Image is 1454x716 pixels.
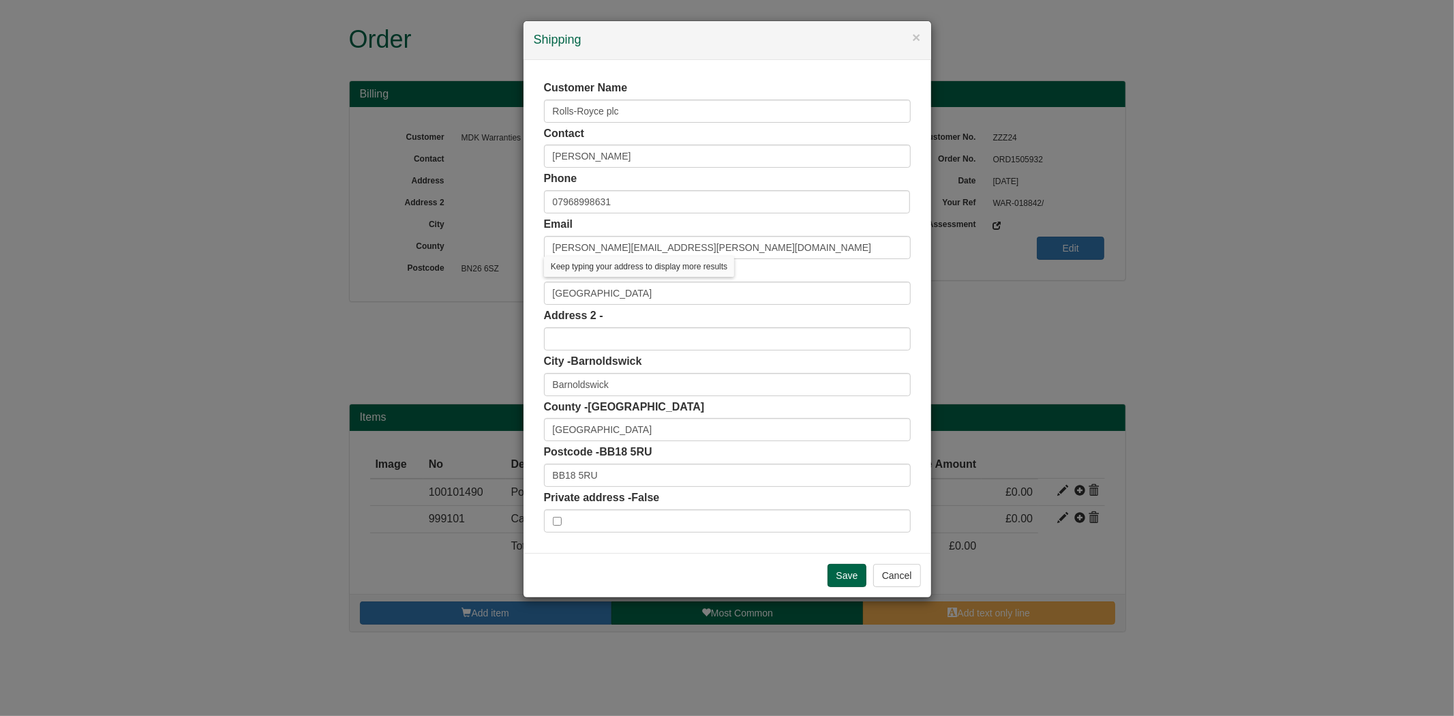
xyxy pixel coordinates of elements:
label: Email [544,217,573,233]
input: Save [828,564,867,587]
span: [GEOGRAPHIC_DATA] [588,401,704,413]
span: Barnoldswick [571,355,642,367]
label: City - [544,354,642,370]
label: County - [544,400,705,415]
h4: Shipping [534,31,921,49]
span: BB18 5RU [599,446,652,458]
label: Postcode - [544,445,652,460]
label: Phone [544,171,577,187]
button: Cancel [873,564,921,587]
label: Private address - [544,490,660,506]
button: × [912,30,920,44]
div: Keep typing your address to display more results [544,256,734,277]
span: False [631,492,659,503]
label: Customer Name [544,80,628,96]
label: Contact [544,126,585,142]
label: Address 2 - [544,308,603,324]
